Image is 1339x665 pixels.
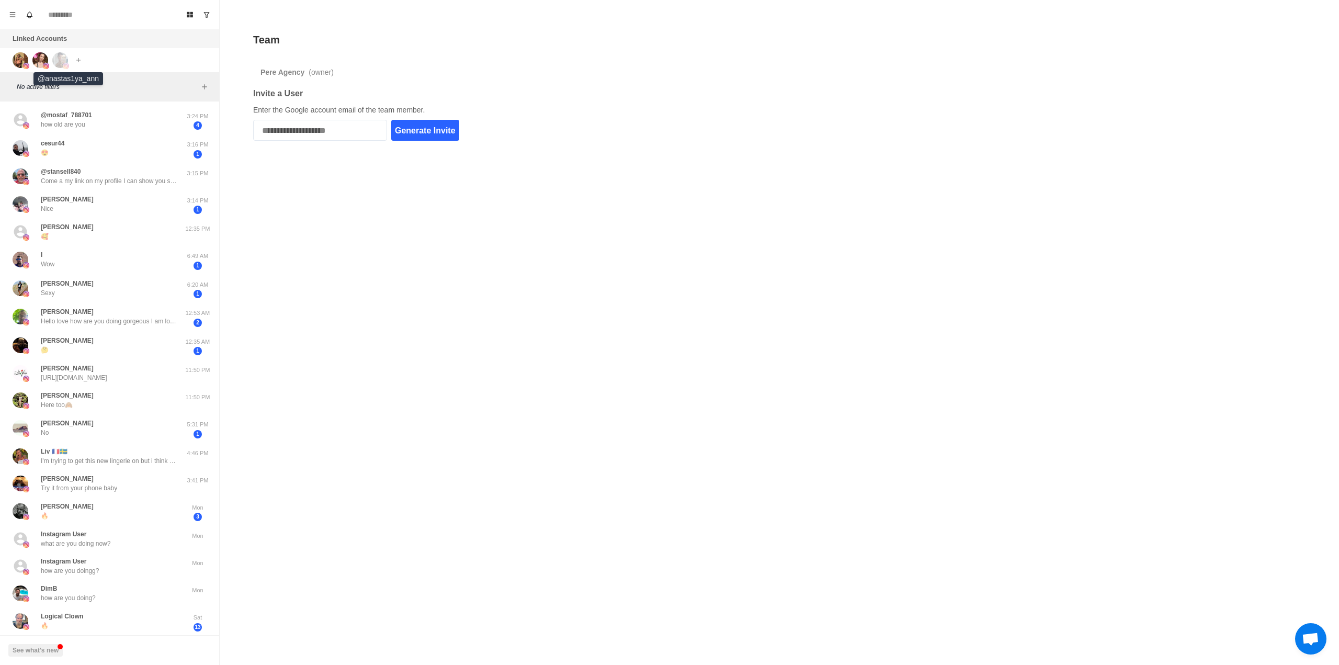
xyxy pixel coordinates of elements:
[41,557,86,566] p: Instagram User
[185,476,211,485] p: 3:41 PM
[185,366,211,375] p: 11:50 PM
[41,400,73,410] p: Here too🙈
[194,347,202,355] span: 1
[41,288,55,298] p: Sexy
[194,430,202,438] span: 1
[41,529,86,539] p: Instagram User
[41,566,99,576] p: how are you doingg?
[23,319,29,325] img: picture
[23,262,29,268] img: picture
[185,169,211,178] p: 3:15 PM
[63,63,69,69] img: picture
[185,393,211,402] p: 11:50 PM
[194,623,202,632] span: 13
[41,345,49,355] p: 🤔
[198,81,211,93] button: Add filters
[194,262,202,270] span: 1
[41,176,177,186] p: Come a my link on my profile I can show you smth special there for you
[41,621,49,630] p: 🔥
[23,403,29,409] img: picture
[23,376,29,382] img: picture
[13,365,28,381] img: picture
[41,250,42,260] p: I
[185,586,211,595] p: Mon
[13,309,28,324] img: picture
[23,179,29,185] img: picture
[185,140,211,149] p: 3:16 PM
[13,52,28,68] img: picture
[198,6,215,23] button: Show unread conversations
[17,82,198,92] p: No active filters
[4,6,21,23] button: Menu
[13,448,28,464] img: picture
[41,539,110,548] p: what are you doing now?
[13,196,28,212] img: picture
[13,252,28,267] img: picture
[23,569,29,575] img: picture
[23,63,29,69] img: picture
[41,222,94,232] p: [PERSON_NAME]
[41,139,64,148] p: cesur44
[41,364,94,373] p: [PERSON_NAME]
[41,279,94,288] p: [PERSON_NAME]
[23,291,29,297] img: picture
[41,260,54,269] p: Wow
[1295,623,1326,655] div: Open chat
[185,252,211,261] p: 6:49 AM
[23,596,29,602] img: picture
[185,337,211,346] p: 12:35 AM
[41,593,96,603] p: how are you doing?
[43,63,49,69] img: picture
[23,234,29,241] img: picture
[23,459,29,465] img: picture
[185,420,211,429] p: 5:31 PM
[391,120,459,141] button: Generate Invite
[260,67,304,78] b: Pere Agency
[21,6,38,23] button: Notifications
[23,207,29,213] img: picture
[194,121,202,130] span: 4
[41,120,85,129] p: how old are you
[52,52,68,68] img: picture
[41,456,177,466] p: I'm trying to get this new lingerie on but i think my ass a little bit fatter than i thought
[23,151,29,157] img: picture
[23,542,29,548] img: picture
[185,224,211,233] p: 12:35 PM
[185,503,211,512] p: Mon
[185,559,211,568] p: Mon
[41,428,49,437] p: No
[194,319,202,327] span: 2
[41,391,94,400] p: [PERSON_NAME]
[41,474,94,483] p: [PERSON_NAME]
[41,336,94,345] p: [PERSON_NAME]
[32,52,48,68] img: picture
[41,447,67,456] p: Liv 🇫🇷🇸🇪
[41,419,94,428] p: [PERSON_NAME]
[23,624,29,630] img: picture
[253,105,459,116] p: Enter the Google account email of the team member.
[41,167,81,176] p: @stansell840
[185,613,211,622] p: Sat
[41,148,49,157] p: 😍
[41,110,92,120] p: @mostaf_788701
[23,514,29,520] img: picture
[185,196,211,205] p: 3:14 PM
[41,502,94,511] p: [PERSON_NAME]
[41,317,177,326] p: Hello love how are you doing gorgeous I am looking for my soul mate a serious relationship that c...
[253,33,280,46] h2: Team
[41,204,53,213] p: Nice
[41,584,57,593] p: DimB
[309,67,333,78] span: ( owner )
[13,613,28,629] img: picture
[181,6,198,23] button: Board View
[13,140,28,156] img: picture
[41,232,49,241] p: 🥰
[13,337,28,353] img: picture
[194,290,202,298] span: 1
[23,486,29,492] img: picture
[185,112,211,121] p: 3:24 PM
[13,420,28,436] img: picture
[41,373,107,382] p: [URL][DOMAIN_NAME]
[185,309,211,318] p: 12:53 AM
[41,195,94,204] p: [PERSON_NAME]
